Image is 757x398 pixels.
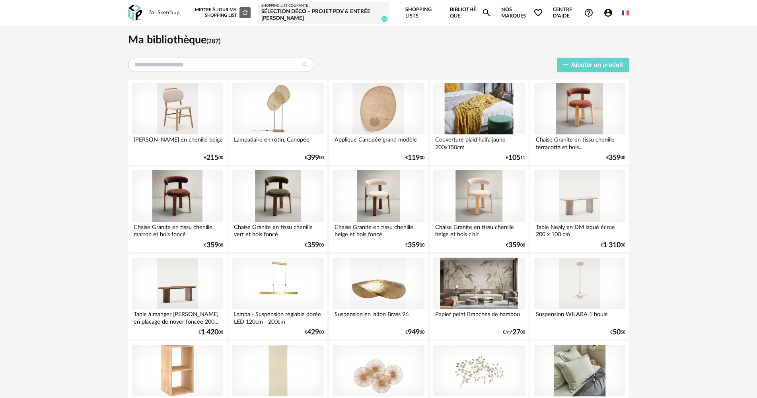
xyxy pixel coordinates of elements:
div: € 11 [506,155,525,161]
span: 359 [206,243,218,248]
div: € 00 [606,155,625,161]
img: fr [622,9,629,17]
a: Chaise Granite en tissu chenille beige et bois clair Chaise Granite en tissu chenille beige et bo... [430,167,528,252]
div: Lamba - Suspension réglable dorée LED 120cm - 200cm [232,309,323,325]
span: 359 [408,243,420,248]
a: Lamba - Suspension réglable dorée LED 120cm - 200cm Lamba - Suspension réglable dorée LED 120cm -... [228,254,327,340]
div: Suspension WILARA 1 boule [534,309,625,325]
a: Suspension WILARA 1 boule Suspension WILARA 1 boule €5050 [530,254,629,340]
div: € 00 [405,330,424,335]
span: 1 420 [201,330,218,335]
div: Table Nealy en DM laqué écrue 200 x 100 cm [534,222,625,238]
div: Papier peint Branches de bambou [433,309,525,325]
div: Suspension en laiton Brass 96 [333,309,424,325]
div: Lampadaire en rotin, Canopée [232,134,323,150]
a: Lampadaire en rotin, Canopée Lampadaire en rotin, Canopée €39900 [228,80,327,165]
a: Chaise Helda en chenille beige [PERSON_NAME] en chenille beige €21500 [128,80,227,165]
div: Applique Canopée grand modèle [333,134,424,150]
div: Chaise Granite en tissu chenille vert et bois foncé [232,222,323,238]
div: € 00 [405,155,424,161]
a: Chaise Granite en tissu chenille vert et bois foncé Chaise Granite en tissu chenille vert et bois... [228,167,327,252]
span: 42 [381,16,387,22]
a: Table Nealy en DM laqué écrue 200 x 100 cm Table Nealy en DM laqué écrue 200 x 100 cm €1 31000 [530,167,629,252]
div: € 00 [198,330,223,335]
span: 359 [508,243,520,248]
span: 399 [307,155,319,161]
div: Chaise Granite en tissu chenille marron et bois foncé [132,222,223,238]
div: € 00 [204,243,223,248]
span: Ajouter un produit [571,62,623,68]
span: 359 [307,243,319,248]
div: € 00 [506,243,525,248]
div: Mettre à jour ma Shopping List [193,7,251,18]
span: Refresh icon [241,10,249,15]
span: 949 [408,330,420,335]
span: 359 [609,155,621,161]
div: Chaise Granite en tissu chenille beige et bois clair [433,222,525,238]
span: 429 [307,330,319,335]
span: 215 [206,155,218,161]
div: [PERSON_NAME] en chenille beige [132,134,223,150]
a: Chaise Granite en tissu chenille terracotta et bois clair Chaise Granite en tissu chenille terrac... [530,80,629,165]
a: Couverture plaid haifa jaune 200x150cm Couverture plaid haifa jaune 200x150cm €10511 [430,80,528,165]
span: Help Circle Outline icon [584,8,594,17]
span: 119 [408,155,420,161]
span: Account Circle icon [603,8,617,17]
div: € 00 [305,330,324,335]
div: € 00 [305,243,324,248]
span: (287) [206,38,220,45]
div: for Sketchup [149,10,180,17]
a: Chaise Granite en tissu chenille marron et bois foncé Chaise Granite en tissu chenille marron et ... [128,167,227,252]
div: Chaise Granite en tissu chenille beige et bois foncé [333,222,424,238]
div: €/m² 00 [503,330,525,335]
span: Account Circle icon [603,8,613,17]
span: Centre d'aideHelp Circle Outline icon [553,6,594,19]
a: Suspension en laiton Brass 96 Suspension en laiton Brass 96 €94900 [329,254,428,340]
button: Ajouter un produit [557,58,629,72]
a: Papier peint Branches de bambou Papier peint Branches de bambou €/m²2700 [430,254,528,340]
span: Heart Outline icon [533,8,543,17]
h1: Ma bibliothèque [128,33,629,47]
img: OXP [128,5,142,21]
span: 1 310 [603,243,621,248]
div: € 00 [305,155,324,161]
div: Couverture plaid haifa jaune 200x150cm [433,134,525,150]
span: 50 [613,330,621,335]
div: Sélection Déco – Projet PDV & entrée [PERSON_NAME] [261,8,386,22]
div: Table à manger [PERSON_NAME] en placage de noyer foncée 200... [132,309,223,325]
a: Table à manger Nealy en placage de noyer foncée 200 x 100 cm Table à manger [PERSON_NAME] en plac... [128,254,227,340]
a: Applique Canopée grand modèle Applique Canopée grand modèle €11900 [329,80,428,165]
a: Shopping List courante Sélection Déco – Projet PDV & entrée [PERSON_NAME] 42 [261,4,386,22]
div: € 00 [204,155,223,161]
div: € 00 [405,243,424,248]
div: Chaise Granite en tissu chenille terracotta et bois... [534,134,625,150]
span: Magnify icon [482,8,491,17]
span: 27 [512,330,520,335]
a: Chaise Granite en tissu chenille beige et bois foncé Chaise Granite en tissu chenille beige et bo... [329,167,428,252]
div: Shopping List courante [261,4,386,8]
span: 105 [508,155,520,161]
div: € 00 [601,243,625,248]
div: € 50 [610,330,625,335]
